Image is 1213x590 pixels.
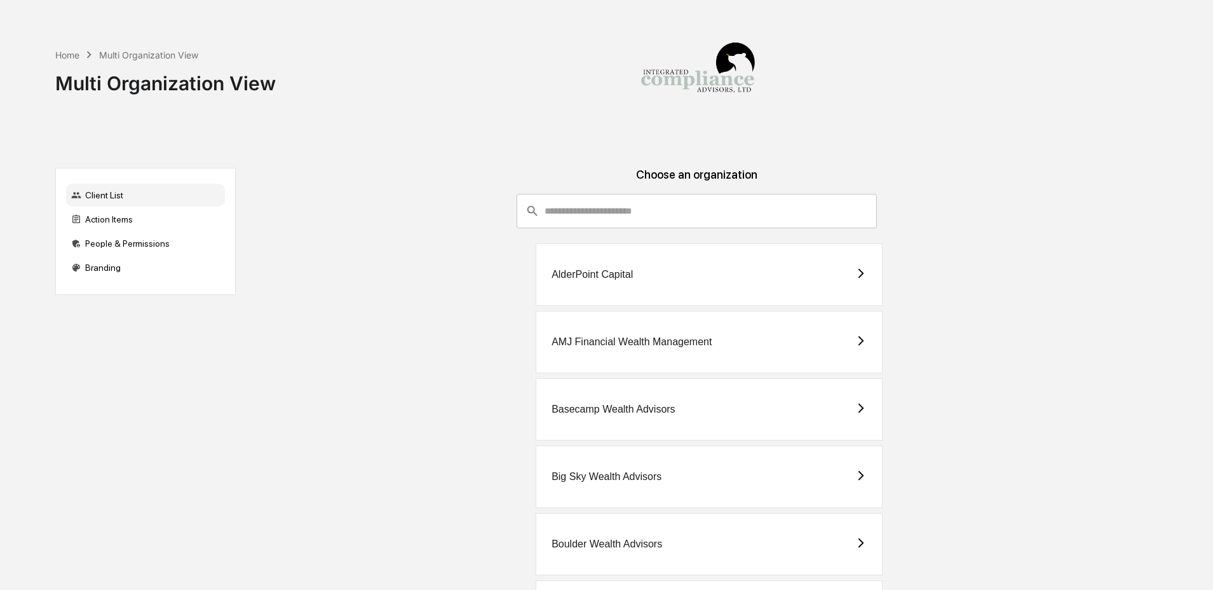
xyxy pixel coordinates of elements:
[552,269,633,280] div: AlderPoint Capital
[66,208,225,231] div: Action Items
[517,194,877,228] div: consultant-dashboard__filter-organizations-search-bar
[99,50,198,60] div: Multi Organization View
[55,62,276,95] div: Multi Organization View
[634,10,761,137] img: Integrated Compliance Advisors
[66,184,225,207] div: Client List
[246,168,1147,194] div: Choose an organization
[55,50,79,60] div: Home
[552,539,662,550] div: Boulder Wealth Advisors
[552,404,675,415] div: Basecamp Wealth Advisors
[66,232,225,255] div: People & Permissions
[552,336,712,348] div: AMJ Financial Wealth Management
[66,256,225,279] div: Branding
[552,471,661,483] div: Big Sky Wealth Advisors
